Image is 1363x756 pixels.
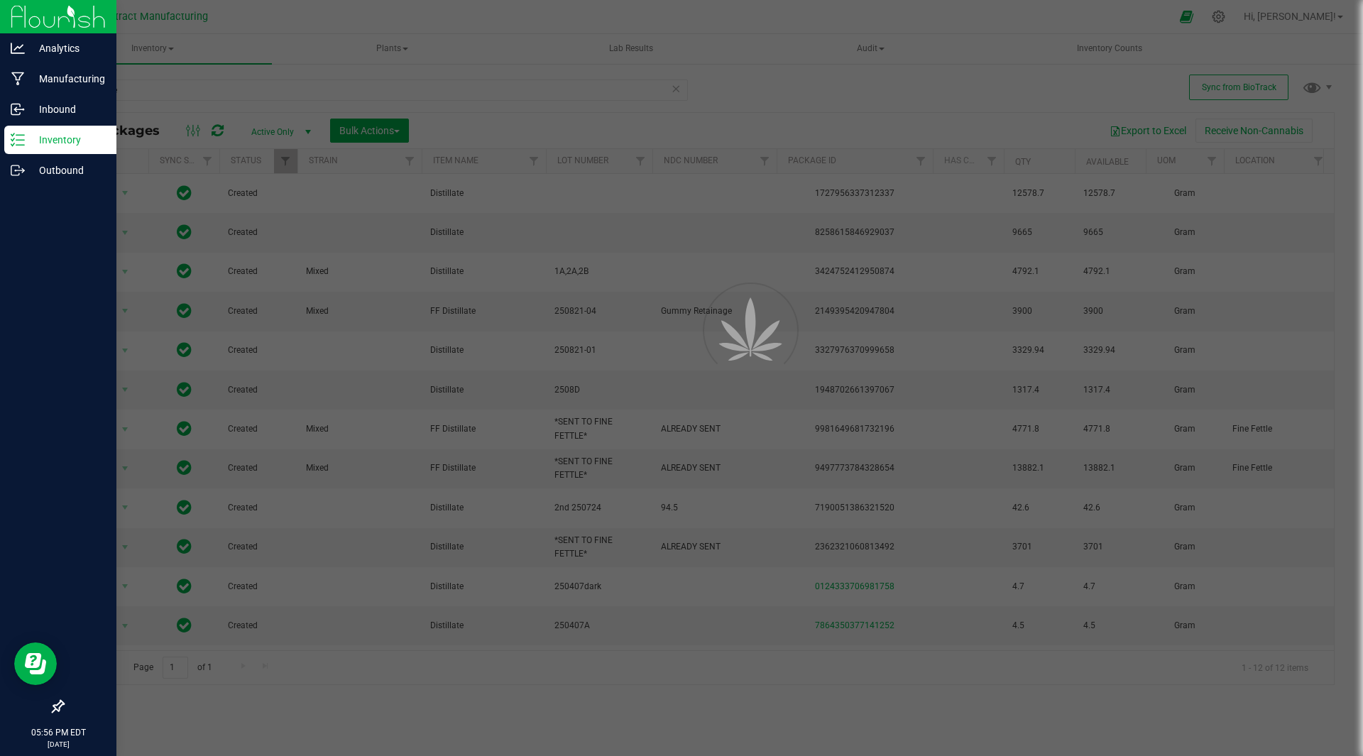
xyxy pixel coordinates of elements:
[25,40,110,57] p: Analytics
[25,131,110,148] p: Inventory
[11,163,25,177] inline-svg: Outbound
[25,70,110,87] p: Manufacturing
[11,102,25,116] inline-svg: Inbound
[6,739,110,750] p: [DATE]
[6,726,110,739] p: 05:56 PM EDT
[11,133,25,147] inline-svg: Inventory
[11,72,25,86] inline-svg: Manufacturing
[25,162,110,179] p: Outbound
[25,101,110,118] p: Inbound
[14,642,57,685] iframe: Resource center
[11,41,25,55] inline-svg: Analytics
